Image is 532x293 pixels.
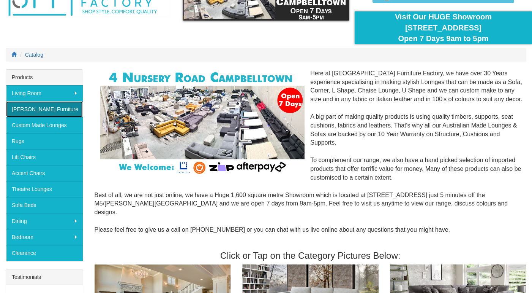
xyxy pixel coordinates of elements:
a: Accent Chairs [6,165,83,181]
a: Lift Chairs [6,149,83,165]
a: [PERSON_NAME] Furniture [6,101,83,117]
a: Catalog [25,52,43,58]
a: Rugs [6,133,83,149]
div: Products [6,70,83,85]
a: Living Room [6,85,83,101]
div: Testimonials [6,269,83,285]
div: Here at [GEOGRAPHIC_DATA] Furniture Factory, we have over 30 Years experience specialising in mak... [95,69,527,243]
img: Corner Modular Lounges [100,69,305,176]
a: Theatre Lounges [6,181,83,197]
a: Custom Made Lounges [6,117,83,133]
a: Bedroom [6,229,83,245]
a: Sofa Beds [6,197,83,213]
a: Dining [6,213,83,229]
a: Clearance [6,245,83,261]
div: Visit Our HUGE Showroom [STREET_ADDRESS] Open 7 Days 9am to 5pm [360,11,526,44]
h3: Click or Tap on the Category Pictures Below: [95,251,527,261]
